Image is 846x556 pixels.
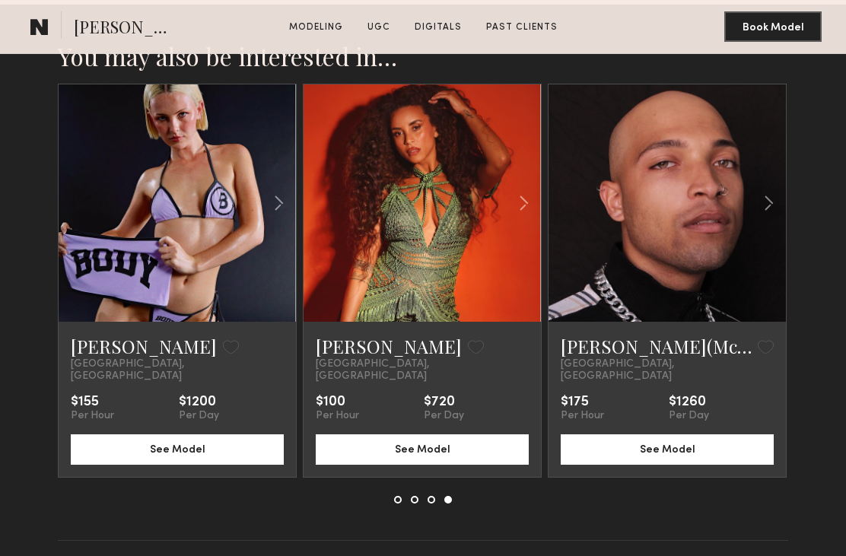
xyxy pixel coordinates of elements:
[561,442,774,455] a: See Model
[71,410,114,422] div: Per Hour
[71,442,284,455] a: See Model
[316,358,529,383] span: [GEOGRAPHIC_DATA], [GEOGRAPHIC_DATA]
[724,20,822,33] a: Book Model
[424,395,464,410] div: $720
[179,410,219,422] div: Per Day
[316,334,462,358] a: [PERSON_NAME]
[74,15,180,42] span: [PERSON_NAME]
[561,434,774,465] button: See Model
[669,395,709,410] div: $1260
[71,395,114,410] div: $155
[669,410,709,422] div: Per Day
[58,41,788,71] h2: You may also be interested in…
[316,410,359,422] div: Per Hour
[561,334,752,358] a: [PERSON_NAME](Mcknnly) M.
[480,21,564,34] a: Past Clients
[424,410,464,422] div: Per Day
[71,358,284,383] span: [GEOGRAPHIC_DATA], [GEOGRAPHIC_DATA]
[283,21,349,34] a: Modeling
[724,11,822,42] button: Book Model
[361,21,396,34] a: UGC
[71,434,284,465] button: See Model
[409,21,468,34] a: Digitals
[316,442,529,455] a: See Model
[71,334,217,358] a: [PERSON_NAME]
[179,395,219,410] div: $1200
[316,434,529,465] button: See Model
[561,395,604,410] div: $175
[561,358,774,383] span: [GEOGRAPHIC_DATA], [GEOGRAPHIC_DATA]
[561,410,604,422] div: Per Hour
[316,395,359,410] div: $100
